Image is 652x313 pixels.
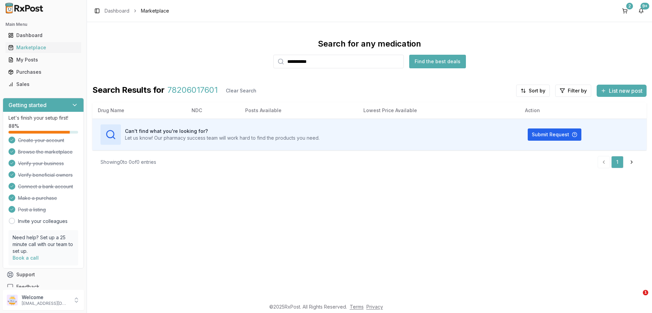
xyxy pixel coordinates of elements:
span: 78206017601 [167,85,218,97]
iframe: Intercom live chat [629,290,645,306]
button: Support [3,268,84,281]
div: 2 [626,3,633,10]
th: Posts Available [240,102,358,119]
span: Marketplace [141,7,169,14]
span: Sort by [529,87,545,94]
th: Drug Name [92,102,186,119]
div: My Posts [8,56,78,63]
span: Make a purchase [18,195,57,202]
h3: Getting started [8,101,47,109]
button: 9+ [636,5,647,16]
nav: pagination [598,156,638,168]
p: Welcome [22,294,69,301]
span: Browse the marketplace [18,149,73,155]
a: Invite your colleagues [18,218,68,225]
div: Sales [8,81,78,88]
span: Verify your business [18,160,64,167]
button: Feedback [3,281,84,293]
span: Connect a bank account [18,183,73,190]
a: Privacy [366,304,383,310]
a: My Posts [5,54,81,66]
a: Purchases [5,66,81,78]
p: Let us know! Our pharmacy success team will work hard to find the products you need. [125,135,320,141]
th: Lowest Price Available [358,102,520,119]
button: Find the best deals [409,55,466,68]
div: Search for any medication [318,38,421,49]
p: Let's finish your setup first! [8,115,78,121]
a: 1 [611,156,623,168]
div: 9+ [640,3,649,10]
a: List new post [597,88,647,95]
button: Clear Search [220,85,262,97]
span: Verify beneficial owners [18,172,73,178]
a: Dashboard [105,7,129,14]
h2: Main Menu [5,22,81,27]
span: Feedback [16,283,39,290]
span: 1 [643,290,648,295]
a: Go to next page [625,156,638,168]
span: 88 % [8,123,19,129]
span: Filter by [568,87,587,94]
a: Sales [5,78,81,90]
button: Filter by [555,85,591,97]
button: Marketplace [3,42,84,53]
a: Marketplace [5,41,81,54]
span: List new post [609,87,642,95]
button: List new post [597,85,647,97]
span: Create your account [18,137,64,144]
button: Submit Request [528,128,581,141]
div: Purchases [8,69,78,75]
button: Sort by [516,85,550,97]
button: 2 [619,5,630,16]
p: Need help? Set up a 25 minute call with our team to set up. [13,234,74,255]
a: Book a call [13,255,39,261]
a: Terms [350,304,364,310]
button: Dashboard [3,30,84,41]
a: Dashboard [5,29,81,41]
button: Sales [3,79,84,90]
th: NDC [186,102,240,119]
div: Marketplace [8,44,78,51]
h3: Can't find what you're looking for? [125,128,320,135]
img: User avatar [7,295,18,306]
button: My Posts [3,54,84,65]
nav: breadcrumb [105,7,169,14]
th: Action [520,102,647,119]
p: [EMAIL_ADDRESS][DOMAIN_NAME] [22,301,69,306]
div: Showing 0 to 0 of 0 entries [101,159,156,166]
span: Post a listing [18,206,46,213]
img: RxPost Logo [3,3,46,14]
button: Purchases [3,67,84,77]
div: Dashboard [8,32,78,39]
span: Search Results for [92,85,165,97]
